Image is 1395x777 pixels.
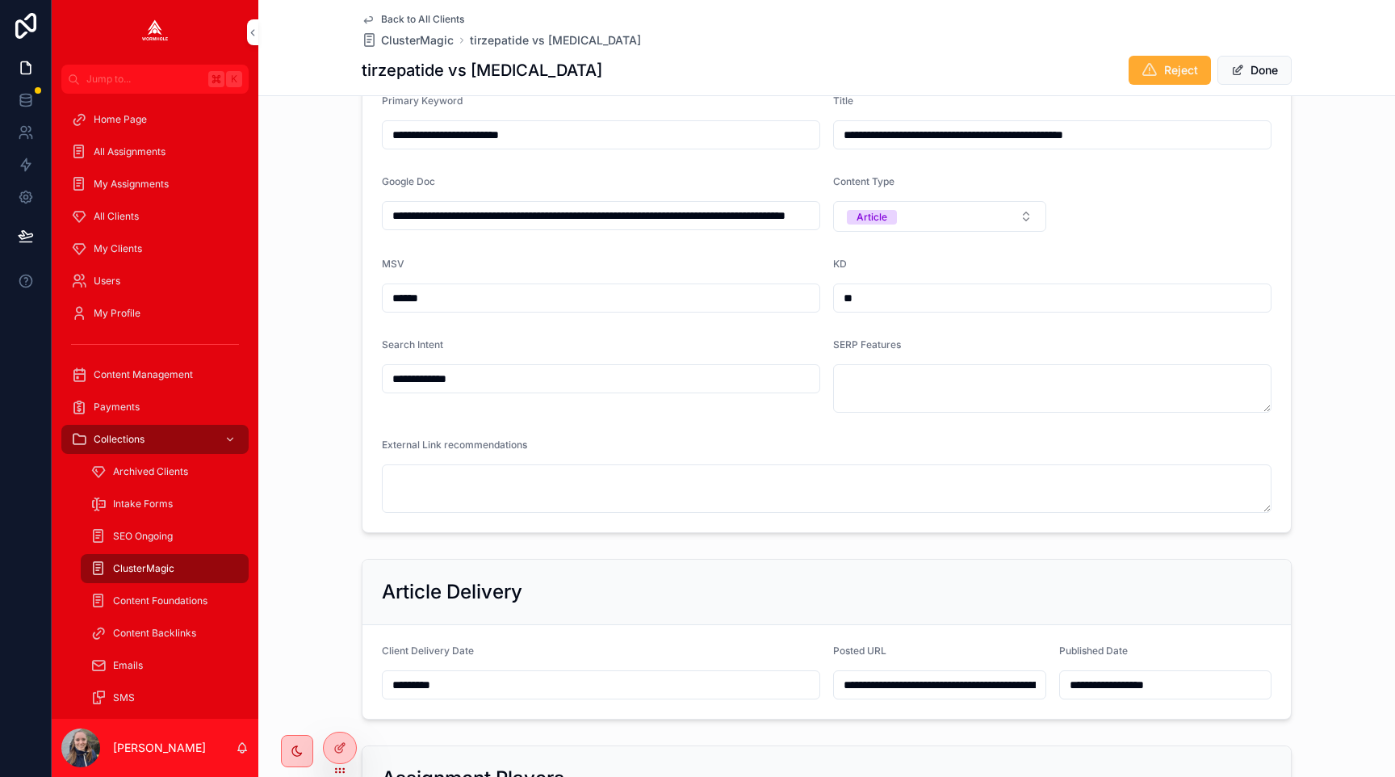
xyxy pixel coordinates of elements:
[81,619,249,648] a: Content Backlinks
[61,299,249,328] a: My Profile
[142,19,168,45] img: App logo
[113,691,135,704] span: SMS
[362,13,464,26] a: Back to All Clients
[382,94,463,107] span: Primary Keyword
[113,740,206,756] p: [PERSON_NAME]
[833,201,1046,232] button: Select Button
[833,94,853,107] span: Title
[81,457,249,486] a: Archived Clients
[52,94,258,719] div: scrollable content
[81,489,249,519] a: Intake Forms
[86,73,202,86] span: Jump to...
[113,627,196,640] span: Content Backlinks
[81,683,249,712] a: SMS
[1059,645,1128,657] span: Published Date
[1217,56,1292,85] button: Done
[81,586,249,615] a: Content Foundations
[94,113,147,126] span: Home Page
[833,258,847,270] span: KD
[94,242,142,255] span: My Clients
[113,594,207,607] span: Content Foundations
[113,465,188,478] span: Archived Clients
[61,65,249,94] button: Jump to...K
[857,210,887,225] div: Article
[382,338,443,351] span: Search Intent
[94,178,169,191] span: My Assignments
[113,562,174,575] span: ClusterMagic
[382,579,522,605] h2: Article Delivery
[1129,56,1211,85] button: Reject
[61,267,249,296] a: Users
[94,210,139,223] span: All Clients
[94,275,120,288] span: Users
[61,425,249,454] a: Collections
[94,307,140,320] span: My Profile
[833,175,894,187] span: Content Type
[228,73,241,86] span: K
[61,170,249,199] a: My Assignments
[61,105,249,134] a: Home Page
[470,32,641,48] a: tirzepatide vs [MEDICAL_DATA]
[833,645,886,657] span: Posted URL
[113,530,173,543] span: SEO Ongoing
[833,338,901,351] span: SERP Features
[94,145,165,158] span: All Assignments
[94,368,193,381] span: Content Management
[362,32,454,48] a: ClusterMagic
[381,13,464,26] span: Back to All Clients
[94,401,140,414] span: Payments
[61,202,249,231] a: All Clients
[381,32,454,48] span: ClusterMagic
[382,645,474,657] span: Client Delivery Date
[1164,62,1198,78] span: Reject
[81,554,249,583] a: ClusterMagic
[61,360,249,389] a: Content Management
[382,439,527,451] span: External Link recommendations
[81,651,249,680] a: Emails
[362,59,602,82] h1: tirzepatide vs [MEDICAL_DATA]
[113,498,173,510] span: Intake Forms
[382,258,404,270] span: MSV
[382,175,435,187] span: Google Doc
[81,522,249,551] a: SEO Ongoing
[61,234,249,263] a: My Clients
[61,137,249,166] a: All Assignments
[61,393,249,422] a: Payments
[94,433,145,446] span: Collections
[113,659,143,672] span: Emails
